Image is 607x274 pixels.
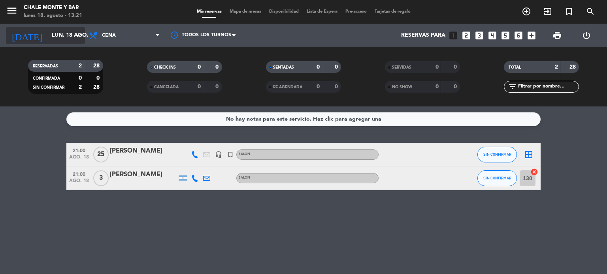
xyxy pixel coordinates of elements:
span: CHECK INS [154,65,176,69]
i: turned_in_not [227,151,234,158]
i: looks_6 [513,30,524,41]
span: SERVIDAS [392,65,411,69]
i: looks_3 [474,30,484,41]
span: ago. 18 [69,178,89,187]
button: SIN CONFIRMAR [477,170,517,186]
strong: 0 [317,64,320,70]
i: turned_in_not [564,7,574,16]
i: exit_to_app [543,7,552,16]
strong: 28 [569,64,577,70]
strong: 0 [435,64,439,70]
span: 21:00 [69,169,89,178]
i: looks_one [448,30,458,41]
i: add_circle_outline [522,7,531,16]
span: SALON [239,153,250,156]
i: looks_4 [487,30,498,41]
i: [DATE] [6,27,48,44]
span: NO SHOW [392,85,412,89]
span: SIN CONFIRMAR [483,176,511,180]
div: lunes 18. agosto - 13:21 [24,12,82,20]
i: arrow_drop_down [74,31,83,40]
i: menu [6,5,18,17]
strong: 0 [335,84,339,89]
span: Lista de Espera [303,9,341,14]
div: [PERSON_NAME] [110,170,177,180]
strong: 2 [79,63,82,69]
strong: 2 [79,84,82,90]
strong: 0 [198,64,201,70]
strong: 0 [454,64,458,70]
span: Disponibilidad [265,9,303,14]
strong: 0 [335,64,339,70]
span: TOTAL [509,65,521,69]
i: filter_list [508,82,517,91]
i: cancel [530,168,538,176]
span: Mapa de mesas [226,9,265,14]
span: SENTADAS [273,65,294,69]
span: Cena [102,33,116,38]
span: Reservas para [401,32,445,39]
span: SALON [239,176,250,179]
strong: 28 [93,84,101,90]
span: CONFIRMADA [33,76,60,80]
i: power_settings_new [582,31,591,40]
span: print [552,31,562,40]
span: Pre-acceso [341,9,371,14]
i: search [586,7,595,16]
span: Tarjetas de regalo [371,9,415,14]
span: 3 [93,170,109,186]
strong: 0 [435,84,439,89]
span: ago. 18 [69,155,89,164]
strong: 2 [555,64,558,70]
i: add_box [526,30,537,41]
strong: 0 [215,64,220,70]
div: [PERSON_NAME] [110,146,177,156]
span: CANCELADA [154,85,179,89]
span: Mis reservas [193,9,226,14]
span: SIN CONFIRMAR [483,152,511,157]
strong: 0 [198,84,201,89]
i: looks_two [461,30,471,41]
button: SIN CONFIRMAR [477,147,517,162]
span: RE AGENDADA [273,85,302,89]
strong: 0 [317,84,320,89]
span: SIN CONFIRMAR [33,86,64,89]
span: 25 [93,147,109,162]
i: headset_mic [215,151,222,158]
strong: 0 [96,75,101,81]
input: Filtrar por nombre... [517,82,579,91]
strong: 0 [454,84,458,89]
strong: 0 [79,75,82,81]
span: RESERVADAS [33,64,58,68]
div: No hay notas para este servicio. Haz clic para agregar una [226,115,381,124]
strong: 28 [93,63,101,69]
i: border_all [524,150,533,159]
div: Chale Monte y Bar [24,4,82,12]
button: menu [6,5,18,19]
strong: 0 [215,84,220,89]
i: looks_5 [500,30,511,41]
span: 21:00 [69,145,89,155]
div: LOG OUT [572,24,601,47]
